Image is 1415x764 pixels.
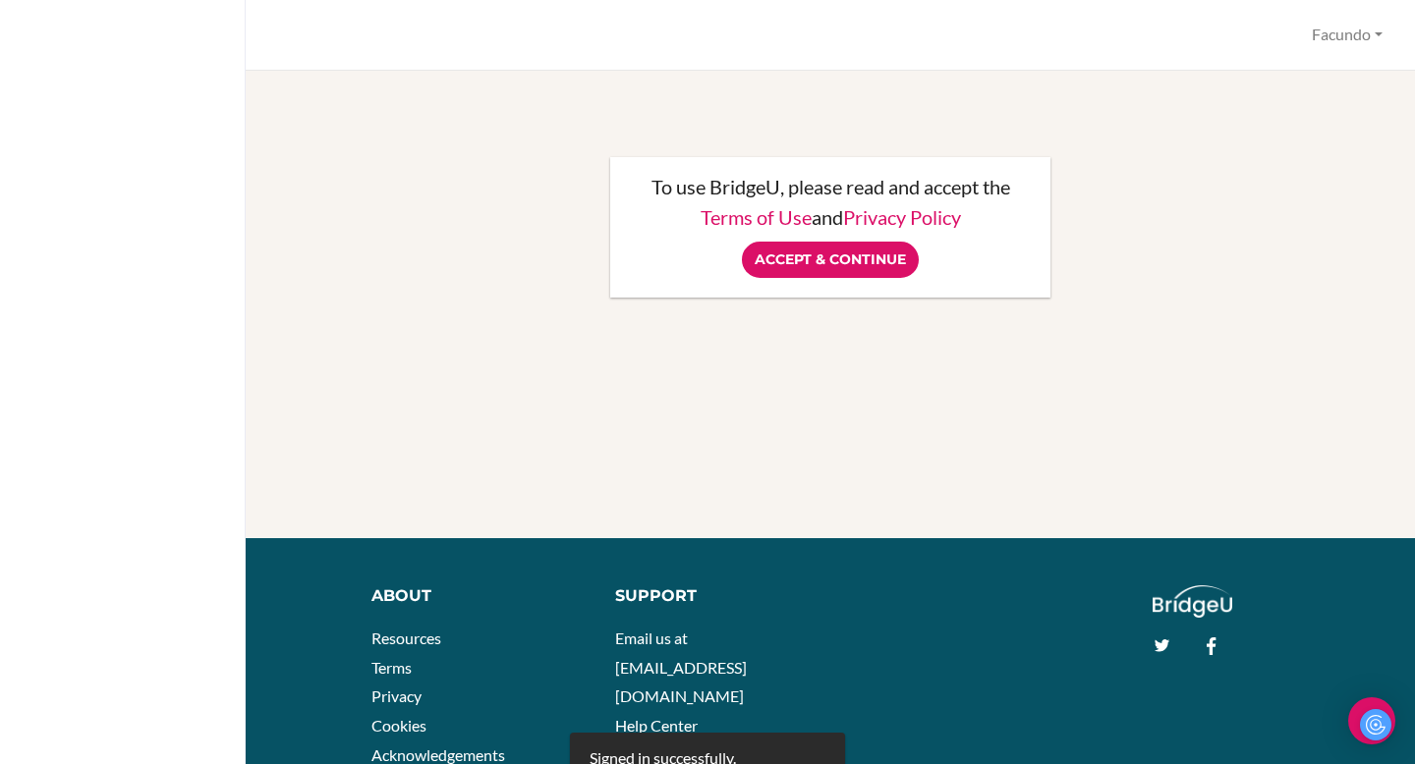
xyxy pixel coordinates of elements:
[615,585,816,608] div: Support
[615,628,747,705] a: Email us at [EMAIL_ADDRESS][DOMAIN_NAME]
[371,716,426,735] a: Cookies
[701,205,812,229] a: Terms of Use
[371,628,441,647] a: Resources
[630,177,1031,196] p: To use BridgeU, please read and accept the
[371,658,412,677] a: Terms
[371,585,587,608] div: About
[742,242,919,278] input: Accept & Continue
[1153,585,1232,618] img: logo_white@2x-f4f0deed5e89b7ecb1c2cc34c3e3d731f90f0f143d5ea2071677605dd97b5244.png
[1348,697,1395,744] div: Open Intercom Messenger
[630,207,1031,227] p: and
[615,716,698,735] a: Help Center
[843,205,961,229] a: Privacy Policy
[1303,17,1391,53] button: Facundo
[371,686,422,705] a: Privacy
